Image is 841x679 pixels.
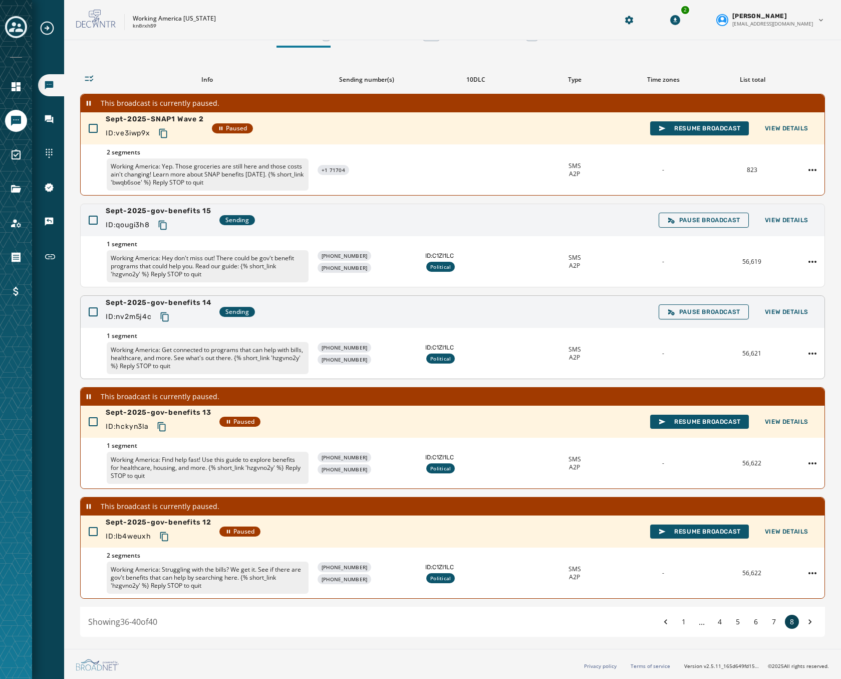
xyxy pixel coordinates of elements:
span: [PERSON_NAME] [732,12,787,20]
div: Political [426,463,455,473]
span: © 2025 All rights reserved. [768,662,829,669]
span: Sending [225,216,249,224]
button: Resume Broadcast [650,121,749,135]
span: A2P [569,354,580,362]
span: Paused [218,124,247,132]
a: Privacy policy [584,662,617,669]
div: - [623,459,704,467]
p: Working America [US_STATE] [133,15,216,23]
div: 10DLC [425,76,526,84]
span: v2.5.11_165d649fd1592c218755210ebffa1e5a55c3084e [704,662,760,670]
span: ID: qougi3h8 [106,220,150,230]
div: Political [426,262,455,272]
a: Navigate to Orders [5,246,27,268]
button: 4 [713,615,727,629]
div: Info [106,76,308,84]
span: Showing 36 - 40 of 40 [88,616,157,627]
div: Time zones [623,76,704,84]
div: 56,622 [712,459,792,467]
button: Pause Broadcast [659,304,749,319]
span: SMS [569,162,581,170]
span: ID: ve3iwp9x [106,128,150,138]
span: Version [684,662,760,670]
button: View Details [757,121,816,135]
span: View Details [765,308,808,316]
span: SMS [569,565,581,573]
span: View Details [765,528,808,536]
span: View Details [765,124,808,132]
button: User settings [712,8,829,32]
button: Sept-2025-gov-benefits 13 action menu [804,455,820,471]
button: Sept-2025-gov-benefits 15 action menu [804,254,820,270]
button: Copy text to clipboard [155,528,173,546]
button: Copy text to clipboard [154,216,172,234]
span: Sending [225,308,249,316]
div: - [623,258,704,266]
span: ID: hckyn3la [106,422,149,432]
div: - [623,569,704,577]
span: SMS [569,455,581,463]
p: Working America: Get connected to programs that can help with bills, healthcare, and more. See wh... [107,342,309,374]
button: Copy text to clipboard [156,308,174,326]
button: Sept-2025-gov-benefits 14 action menu [804,346,820,362]
button: 1 [677,615,691,629]
a: Navigate to Home [5,76,27,98]
a: Navigate to Keywords & Responders [38,211,64,233]
span: A2P [569,170,580,178]
span: Resume Broadcast [658,124,741,132]
a: Navigate to Files [5,178,27,200]
span: Resume Broadcast [658,418,741,426]
div: - [623,166,704,174]
div: Political [426,354,455,364]
div: 56,619 [712,258,792,266]
span: Sept-2025-SNAP1 Wave 2 [106,114,204,124]
button: Copy text to clipboard [153,418,171,436]
button: View Details [757,525,816,539]
button: Sept-2025-SNAP1 Wave 2 action menu [804,162,820,178]
a: Navigate to Broadcasts [38,74,64,96]
span: Resume Broadcast [658,528,741,536]
span: SMS [569,254,581,262]
span: Pause Broadcast [667,216,740,224]
a: Navigate to Sending Numbers [38,142,64,164]
span: ID: lb4weuxh [106,532,151,542]
button: Resume Broadcast [650,415,749,429]
span: ID: nv2m5j4c [106,312,152,322]
span: Pause Broadcast [667,308,740,316]
div: Sending number(s) [316,76,417,84]
span: ID: C1ZI1LC [425,344,526,352]
div: List total [712,76,793,84]
button: View Details [757,415,816,429]
button: View Details [757,213,816,227]
span: 1 segment [107,240,309,248]
a: Navigate to Surveys [5,144,27,166]
div: [PHONE_NUMBER] [318,343,372,353]
div: 56,622 [712,569,792,577]
span: 1 segment [107,442,309,450]
span: Sept-2025-gov-benefits 12 [106,518,211,528]
button: Resume Broadcast [650,525,749,539]
div: 823 [712,166,792,174]
div: [PHONE_NUMBER] [318,263,372,273]
button: Manage global settings [620,11,638,29]
button: 7 [767,615,781,629]
span: 2 segments [107,148,309,156]
button: Sept-2025-gov-benefits 12 action menu [804,565,820,581]
span: 2 segments [107,552,309,560]
span: A2P [569,463,580,471]
a: Terms of service [631,662,670,669]
span: SMS [569,346,581,354]
div: Type [534,76,615,84]
button: 6 [749,615,763,629]
button: Toggle account select drawer [5,16,27,38]
div: [PHONE_NUMBER] [318,562,372,572]
button: Copy text to clipboard [154,124,172,142]
a: Navigate to Account [5,212,27,234]
div: [PHONE_NUMBER] [318,464,372,474]
button: Pause Broadcast [659,213,749,228]
div: 2 [680,5,690,15]
span: View Details [765,418,808,426]
span: A2P [569,262,580,270]
div: - [623,350,704,358]
button: View Details [757,305,816,319]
